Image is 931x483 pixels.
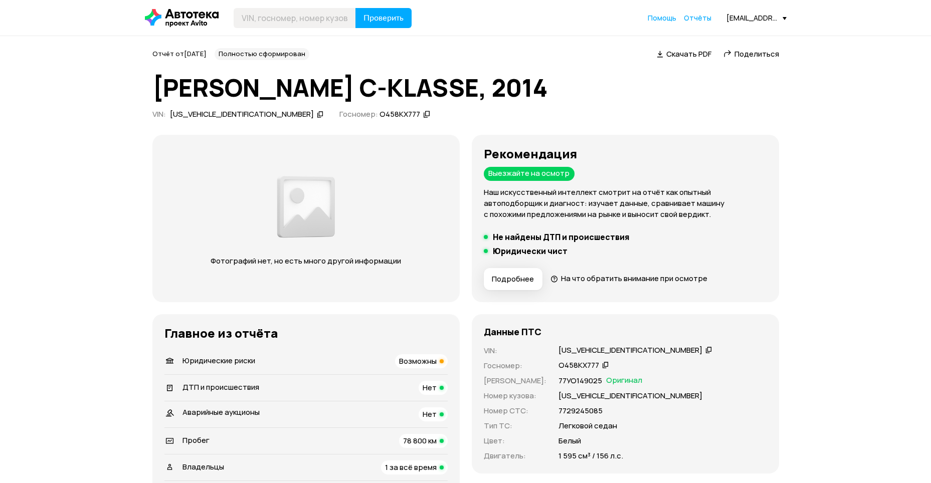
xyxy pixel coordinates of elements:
button: Проверить [355,8,412,28]
a: Поделиться [723,49,779,59]
p: [PERSON_NAME] : [484,375,546,386]
span: Владельцы [182,461,224,472]
div: [EMAIL_ADDRESS][DOMAIN_NAME] [726,13,787,23]
div: [US_VEHICLE_IDENTIFICATION_NUMBER] [170,109,314,120]
h4: Данные ПТС [484,326,541,337]
div: Выезжайте на осмотр [484,167,575,181]
div: Полностью сформирован [215,48,309,60]
button: Подробнее [484,268,542,290]
p: [US_VEHICLE_IDENTIFICATION_NUMBER] [558,390,702,401]
span: Проверить [363,14,404,22]
div: О458КХ777 [558,360,599,371]
p: 7729245085 [558,405,603,416]
span: 78 800 км [403,435,437,446]
span: Подробнее [492,274,534,284]
a: Скачать PDF [657,49,711,59]
h5: Не найдены ДТП и происшествия [493,232,629,242]
a: На что обратить внимание при осмотре [550,273,708,284]
span: Поделиться [734,49,779,59]
p: Госномер : [484,360,546,371]
span: Юридические риски [182,355,255,366]
p: Наш искусственный интеллект смотрит на отчёт как опытный автоподборщик и диагност: изучает данные... [484,187,767,220]
h1: [PERSON_NAME] C-KLASSE, 2014 [152,74,779,101]
span: Пробег [182,435,210,445]
p: Номер кузова : [484,390,546,401]
h3: Рекомендация [484,147,767,161]
span: Аварийные аукционы [182,407,260,417]
span: Отчёт от [DATE] [152,49,207,58]
span: Возможны [399,356,437,366]
p: 77УО149025 [558,375,602,386]
h5: Юридически чист [493,246,568,256]
p: Фотографий нет, но есть много другой информации [201,256,411,267]
div: О458КХ777 [380,109,420,120]
span: Нет [423,382,437,393]
p: 1 595 см³ / 156 л.с. [558,450,623,461]
span: 1 за всё время [385,462,437,472]
span: VIN : [152,109,166,119]
p: VIN : [484,345,546,356]
p: Легковой седан [558,420,617,431]
span: На что обратить внимание при осмотре [561,273,707,284]
h3: Главное из отчёта [164,326,448,340]
a: Отчёты [684,13,711,23]
p: Цвет : [484,435,546,446]
span: ДТП и происшествия [182,382,259,392]
span: Скачать PDF [666,49,711,59]
a: Помощь [648,13,676,23]
span: Нет [423,409,437,419]
p: Тип ТС : [484,420,546,431]
input: VIN, госномер, номер кузова [234,8,356,28]
span: Госномер: [339,109,378,119]
span: Оригинал [606,375,642,386]
div: [US_VEHICLE_IDENTIFICATION_NUMBER] [558,345,702,356]
img: d89e54fb62fcf1f0.png [274,170,337,244]
p: Номер СТС : [484,405,546,416]
p: Белый [558,435,581,446]
p: Двигатель : [484,450,546,461]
